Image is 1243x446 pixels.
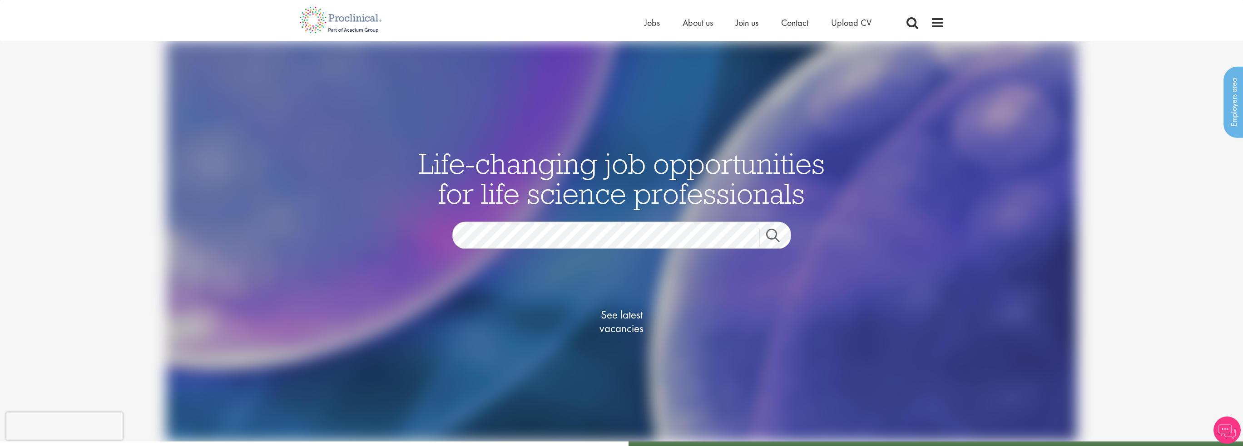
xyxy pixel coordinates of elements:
[576,308,667,335] span: See latest vacancies
[1213,417,1241,444] img: Chatbot
[166,41,1077,441] img: candidate home
[683,17,713,29] a: About us
[6,412,123,440] iframe: reCAPTCHA
[781,17,808,29] a: Contact
[576,271,667,371] a: See latestvacancies
[419,145,825,211] span: Life-changing job opportunities for life science professionals
[644,17,660,29] a: Jobs
[831,17,872,29] a: Upload CV
[759,228,798,246] a: Job search submit button
[736,17,758,29] a: Join us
